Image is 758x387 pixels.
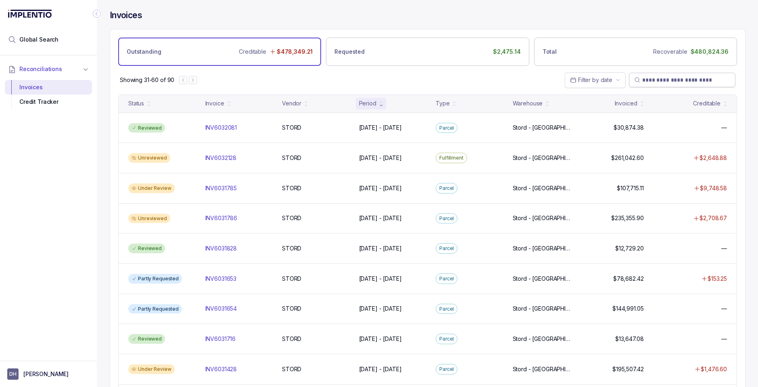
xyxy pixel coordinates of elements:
[128,364,175,374] div: Under Review
[439,305,454,313] p: Parcel
[11,80,86,95] div: Invoices
[565,72,626,88] button: Date Range Picker
[721,124,727,132] p: —
[721,335,727,343] p: —
[120,76,174,84] p: Showing 31-60 of 90
[7,368,19,380] span: User initials
[189,76,197,84] button: Next Page
[615,335,644,343] p: $13,647.08
[19,65,62,73] span: Reconciliations
[92,9,102,19] div: Collapse Icon
[282,275,301,283] p: STORD
[439,124,454,132] p: Parcel
[359,275,402,283] p: [DATE] - [DATE]
[205,124,237,132] p: INV6032081
[578,76,612,83] span: Filter by date
[110,10,142,21] h4: Invoices
[359,154,402,162] p: [DATE] - [DATE]
[179,76,187,84] button: Previous Page
[359,335,402,343] p: [DATE] - [DATE]
[5,60,92,78] button: Reconciliations
[613,275,644,283] p: $78,682.42
[128,214,170,223] div: Unreviewed
[23,370,69,378] p: [PERSON_NAME]
[205,99,224,107] div: Invoice
[282,184,301,192] p: STORD
[439,335,454,343] p: Parcel
[7,368,90,380] button: User initials[PERSON_NAME]
[277,48,313,56] p: $478,349.21
[693,99,720,107] div: Creditable
[205,365,237,373] p: INV6031428
[282,244,301,252] p: STORD
[128,334,165,344] div: Reviewed
[611,154,643,162] p: $261,042.60
[127,48,161,56] p: Outstanding
[11,95,86,109] div: Credit Tracker
[615,99,637,107] div: Invoiced
[439,275,454,283] p: Parcel
[128,304,182,314] div: Partly Requested
[359,214,402,222] p: [DATE] - [DATE]
[513,244,574,252] p: Stord - [GEOGRAPHIC_DATA]
[700,154,727,162] p: $2,648.88
[282,305,301,313] p: STORD
[282,124,301,132] p: STORD
[282,365,301,373] p: STORD
[439,154,464,162] p: Fulfillment
[513,305,574,313] p: Stord - [GEOGRAPHIC_DATA]
[612,365,643,373] p: $195,507.42
[5,78,92,111] div: Reconciliations
[205,335,236,343] p: INV6031716
[615,244,644,252] p: $12,729.20
[205,214,238,222] p: INV6031786
[708,275,727,283] p: $153.25
[700,184,727,192] p: $9,748.58
[513,275,574,283] p: Stord - [GEOGRAPHIC_DATA]
[334,48,365,56] p: Requested
[439,244,454,252] p: Parcel
[128,183,175,193] div: Under Review
[700,214,727,222] p: $2,708.67
[612,305,643,313] p: $144,991.05
[570,76,612,84] search: Date Range Picker
[513,214,574,222] p: Stord - [GEOGRAPHIC_DATA]
[282,335,301,343] p: STORD
[513,99,543,107] div: Warehouse
[617,184,643,192] p: $107,715.11
[359,305,402,313] p: [DATE] - [DATE]
[691,48,729,56] p: $480,824.36
[721,305,727,313] p: —
[513,335,574,343] p: Stord - [GEOGRAPHIC_DATA]
[205,275,237,283] p: INV6031653
[282,99,301,107] div: Vendor
[701,365,727,373] p: $1,476.60
[513,184,574,192] p: Stord - [GEOGRAPHIC_DATA]
[439,215,454,223] p: Parcel
[513,365,574,373] p: Stord - [GEOGRAPHIC_DATA]
[128,153,170,163] div: Unreviewed
[359,365,402,373] p: [DATE] - [DATE]
[614,124,644,132] p: $30,874.38
[653,48,687,56] p: Recoverable
[239,48,266,56] p: Creditable
[493,48,521,56] p: $2,475.14
[436,99,449,107] div: Type
[19,36,58,44] span: Global Search
[611,214,643,222] p: $235,355.90
[205,154,237,162] p: INV6032128
[205,305,237,313] p: INV6031654
[128,99,144,107] div: Status
[128,274,182,284] div: Partly Requested
[205,184,237,192] p: INV6031785
[205,244,237,252] p: INV6031828
[282,154,301,162] p: STORD
[439,365,454,373] p: Parcel
[721,244,727,252] p: —
[439,184,454,192] p: Parcel
[359,124,402,132] p: [DATE] - [DATE]
[513,124,574,132] p: Stord - [GEOGRAPHIC_DATA]
[359,244,402,252] p: [DATE] - [DATE]
[359,99,376,107] div: Period
[513,154,574,162] p: Stord - [GEOGRAPHIC_DATA]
